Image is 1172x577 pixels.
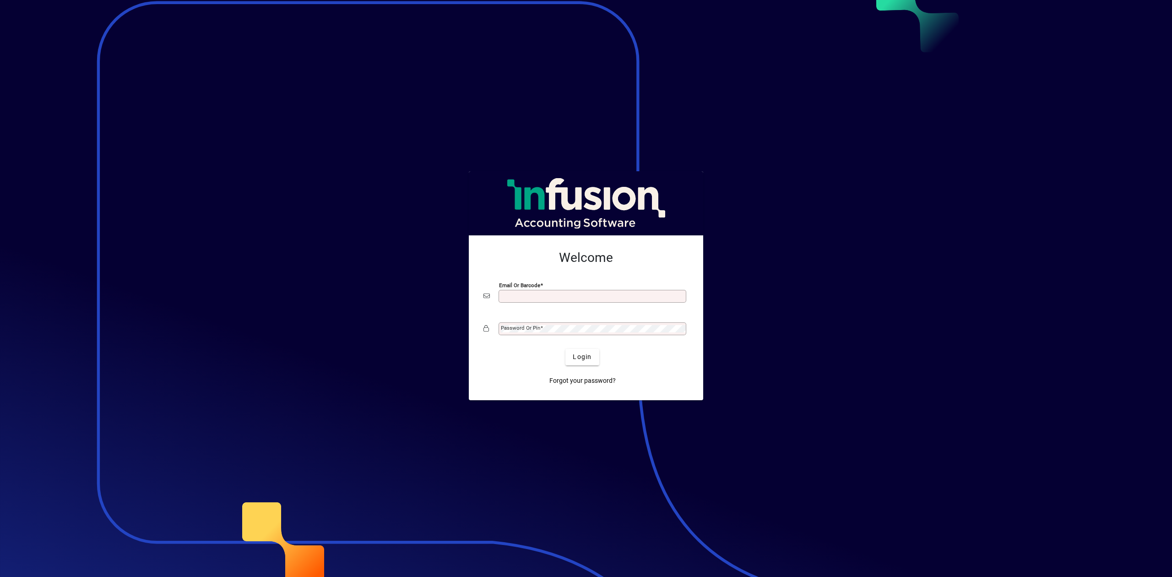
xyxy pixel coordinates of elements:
[565,349,599,365] button: Login
[549,376,616,386] span: Forgot your password?
[483,250,689,266] h2: Welcome
[546,373,619,389] a: Forgot your password?
[573,352,591,362] span: Login
[501,325,540,331] mat-label: Password or Pin
[499,282,540,288] mat-label: Email or Barcode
